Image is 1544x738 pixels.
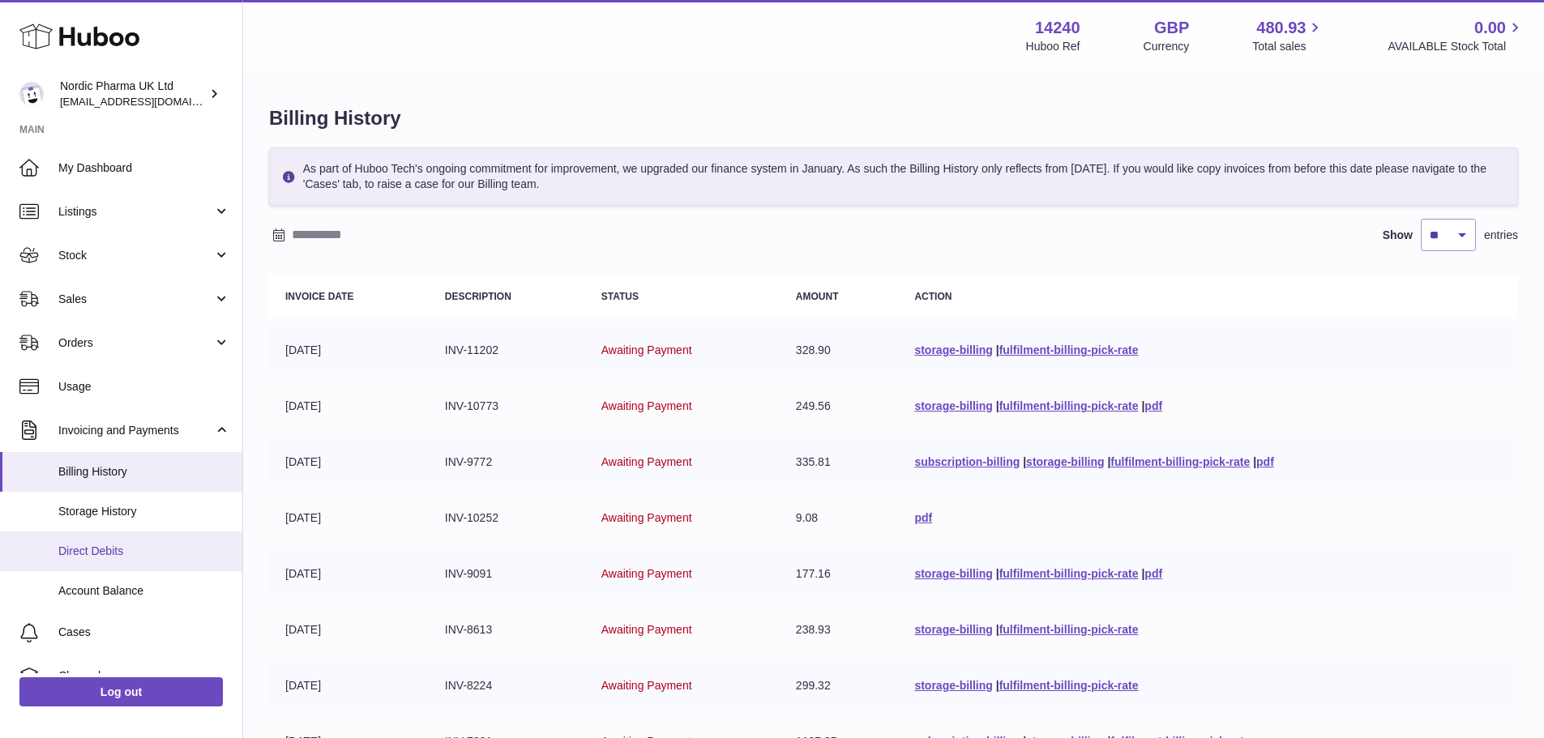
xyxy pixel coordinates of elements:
span: Total sales [1252,39,1324,54]
a: fulfilment-billing-pick-rate [999,343,1139,356]
span: | [996,343,999,356]
span: Sales [58,292,213,307]
span: Usage [58,379,230,395]
a: pdf [1144,567,1162,580]
a: fulfilment-billing-pick-rate [999,399,1139,412]
a: fulfilment-billing-pick-rate [999,623,1139,636]
td: 238.93 [780,606,899,654]
strong: Amount [796,291,839,302]
span: | [1141,399,1144,412]
span: | [1253,455,1256,468]
strong: Invoice Date [285,291,353,302]
a: fulfilment-billing-pick-rate [999,567,1139,580]
span: Orders [58,335,213,351]
td: INV-8224 [429,662,585,710]
a: subscription-billing [914,455,1020,468]
td: INV-9772 [429,438,585,486]
a: 480.93 Total sales [1252,17,1324,54]
strong: Description [445,291,511,302]
strong: Status [601,291,639,302]
td: 328.90 [780,326,899,374]
span: | [996,567,999,580]
span: | [996,679,999,692]
a: 0.00 AVAILABLE Stock Total [1388,17,1525,54]
td: 335.81 [780,438,899,486]
img: internalAdmin-14240@internal.huboo.com [19,82,44,106]
label: Show [1383,228,1413,243]
td: INV-9091 [429,550,585,598]
strong: 14240 [1035,17,1080,39]
span: Awaiting Payment [601,623,692,636]
span: Awaiting Payment [601,455,692,468]
td: [DATE] [269,550,429,598]
span: Awaiting Payment [601,679,692,692]
span: | [1107,455,1110,468]
div: Currency [1144,39,1190,54]
td: 177.16 [780,550,899,598]
a: fulfilment-billing-pick-rate [999,679,1139,692]
span: | [1023,455,1026,468]
span: | [1141,567,1144,580]
td: [DATE] [269,606,429,654]
strong: Action [914,291,952,302]
a: storage-billing [914,399,992,412]
span: Awaiting Payment [601,511,692,524]
span: Invoicing and Payments [58,423,213,438]
span: [EMAIL_ADDRESS][DOMAIN_NAME] [60,95,238,108]
a: Log out [19,677,223,706]
td: [DATE] [269,662,429,710]
td: INV-8613 [429,606,585,654]
td: [DATE] [269,494,429,542]
a: storage-billing [914,567,992,580]
span: | [996,399,999,412]
td: 9.08 [780,494,899,542]
td: INV-10252 [429,494,585,542]
span: Listings [58,204,213,220]
td: [DATE] [269,438,429,486]
div: As part of Huboo Tech's ongoing commitment for improvement, we upgraded our finance system in Jan... [269,147,1518,206]
span: Cases [58,625,230,640]
a: storage-billing [1026,455,1104,468]
td: [DATE] [269,326,429,374]
span: Awaiting Payment [601,399,692,412]
span: Awaiting Payment [601,343,692,356]
div: Huboo Ref [1026,39,1080,54]
a: fulfilment-billing-pick-rate [1110,455,1250,468]
span: 480.93 [1256,17,1306,39]
a: storage-billing [914,679,992,692]
td: INV-11202 [429,326,585,374]
span: Storage History [58,504,230,519]
a: storage-billing [914,623,992,636]
td: 249.56 [780,382,899,430]
strong: GBP [1154,17,1189,39]
span: entries [1484,228,1518,243]
a: pdf [1256,455,1274,468]
a: storage-billing [914,343,992,356]
span: Channels [58,668,230,684]
span: Billing History [58,464,230,480]
a: pdf [1144,399,1162,412]
span: My Dashboard [58,160,230,176]
span: Account Balance [58,583,230,599]
span: Stock [58,248,213,263]
div: Nordic Pharma UK Ltd [60,79,206,109]
td: 299.32 [780,662,899,710]
span: Direct Debits [58,544,230,559]
span: 0.00 [1474,17,1506,39]
a: pdf [914,511,932,524]
h1: Billing History [269,105,1518,131]
span: AVAILABLE Stock Total [1388,39,1525,54]
span: | [996,623,999,636]
td: INV-10773 [429,382,585,430]
span: Awaiting Payment [601,567,692,580]
td: [DATE] [269,382,429,430]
